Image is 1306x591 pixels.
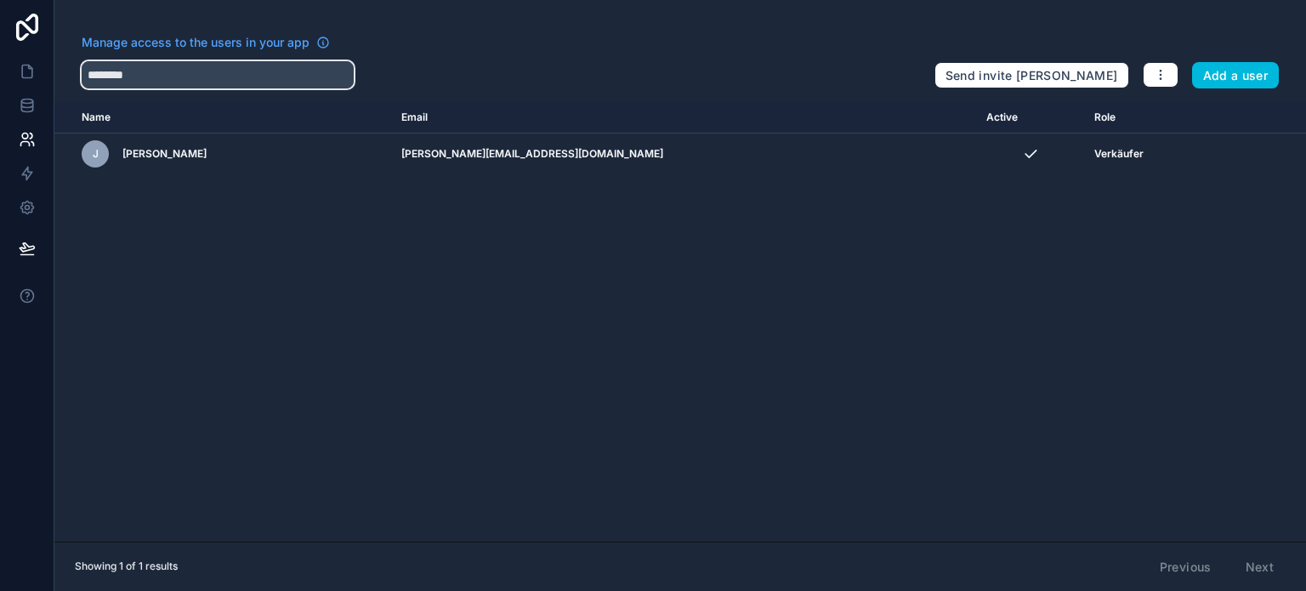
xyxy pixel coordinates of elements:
span: Showing 1 of 1 results [75,560,178,573]
span: Manage access to the users in your app [82,34,309,51]
button: Add a user [1192,62,1280,89]
span: [PERSON_NAME] [122,147,207,161]
th: Name [54,102,391,134]
span: Verkäufer [1094,147,1144,161]
th: Active [976,102,1083,134]
a: Manage access to the users in your app [82,34,330,51]
div: scrollable content [54,102,1306,542]
span: J [93,147,99,161]
th: Role [1084,102,1229,134]
button: Send invite [PERSON_NAME] [934,62,1129,89]
th: Email [391,102,976,134]
td: [PERSON_NAME][EMAIL_ADDRESS][DOMAIN_NAME] [391,134,976,175]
